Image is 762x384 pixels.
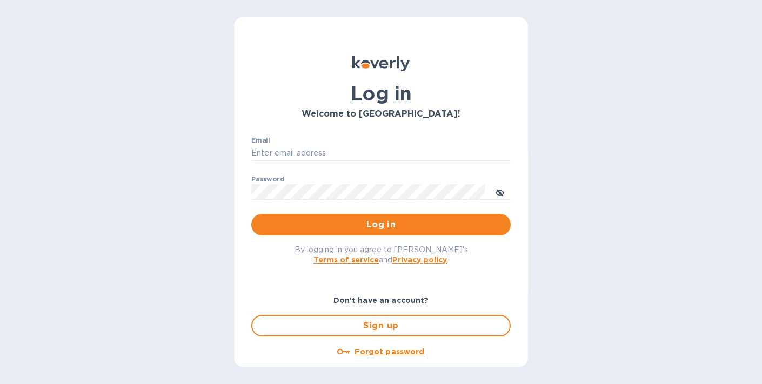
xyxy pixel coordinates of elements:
span: By logging in you agree to [PERSON_NAME]'s and . [295,245,468,264]
button: toggle password visibility [489,181,511,203]
button: Log in [251,214,511,235]
label: Password [251,176,284,183]
button: Sign up [251,315,511,336]
u: Forgot password [355,347,424,356]
a: Terms of service [313,255,379,264]
input: Enter email address [251,145,511,161]
b: Don't have an account? [333,296,429,305]
h3: Welcome to [GEOGRAPHIC_DATA]! [251,109,511,119]
h1: Log in [251,82,511,105]
label: Email [251,137,270,144]
span: Log in [260,218,502,231]
span: Sign up [261,319,501,332]
img: Koverly [352,56,410,71]
a: Privacy policy [392,255,447,264]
